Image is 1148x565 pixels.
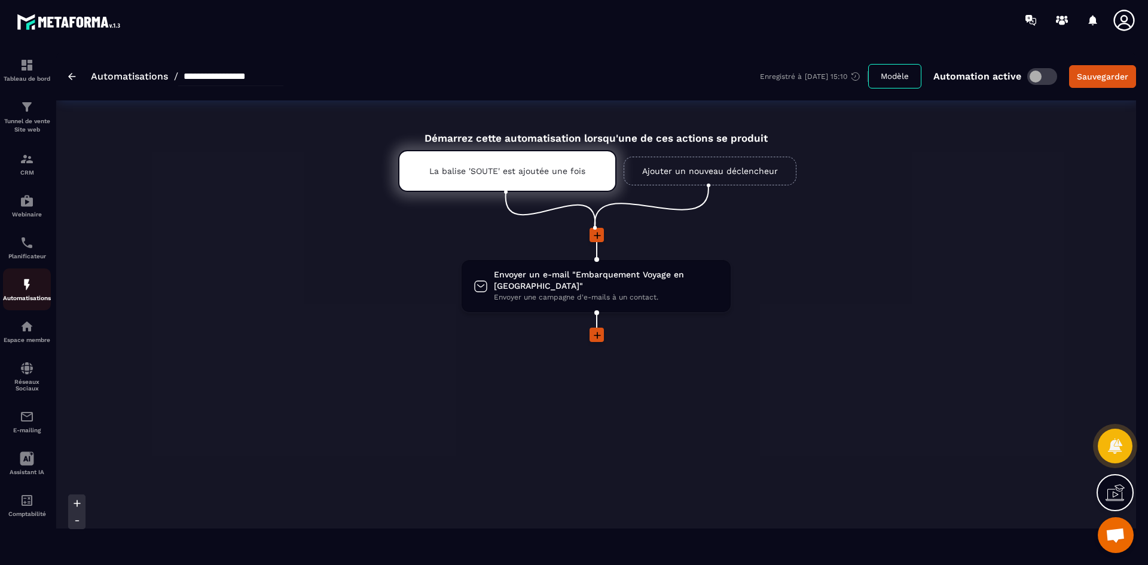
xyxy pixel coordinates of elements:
p: Assistant IA [3,469,51,475]
p: Automation active [933,71,1021,82]
p: Automatisations [3,295,51,301]
img: automations [20,277,34,292]
div: Sauvegarder [1077,71,1128,83]
img: arrow [68,73,76,80]
img: formation [20,58,34,72]
p: Comptabilité [3,511,51,517]
span: / [174,71,178,82]
img: logo [17,11,124,33]
a: formationformationTableau de bord [3,49,51,91]
a: automationsautomationsWebinaire [3,185,51,227]
a: accountantaccountantComptabilité [3,484,51,526]
p: Tunnel de vente Site web [3,117,51,134]
img: formation [20,152,34,166]
img: scheduler [20,236,34,250]
div: Démarrez cette automatisation lorsqu'une de ces actions se produit [368,118,824,144]
a: emailemailE-mailing [3,401,51,442]
p: CRM [3,169,51,176]
img: automations [20,194,34,208]
button: Modèle [868,64,921,88]
p: Réseaux Sociaux [3,378,51,392]
img: email [20,410,34,424]
a: Ajouter un nouveau déclencheur [624,157,796,185]
div: Enregistré à [760,71,868,82]
a: schedulerschedulerPlanificateur [3,227,51,268]
img: accountant [20,493,34,508]
a: formationformationTunnel de vente Site web [3,91,51,143]
p: [DATE] 15:10 [805,72,847,81]
p: Webinaire [3,211,51,218]
span: Envoyer un e-mail "Embarquement Voyage en [GEOGRAPHIC_DATA]" [494,269,719,292]
a: social-networksocial-networkRéseaux Sociaux [3,352,51,401]
p: E-mailing [3,427,51,433]
a: automationsautomationsAutomatisations [3,268,51,310]
p: Espace membre [3,337,51,343]
a: Automatisations [91,71,168,82]
p: La balise 'SOUTE' est ajoutée une fois [429,166,585,176]
img: social-network [20,361,34,375]
div: Ouvrir le chat [1098,517,1134,553]
button: Sauvegarder [1069,65,1136,88]
a: formationformationCRM [3,143,51,185]
span: Envoyer une campagne d'e-mails à un contact. [494,292,719,303]
img: automations [20,319,34,334]
img: formation [20,100,34,114]
a: Assistant IA [3,442,51,484]
p: Tableau de bord [3,75,51,82]
a: automationsautomationsEspace membre [3,310,51,352]
p: Planificateur [3,253,51,259]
